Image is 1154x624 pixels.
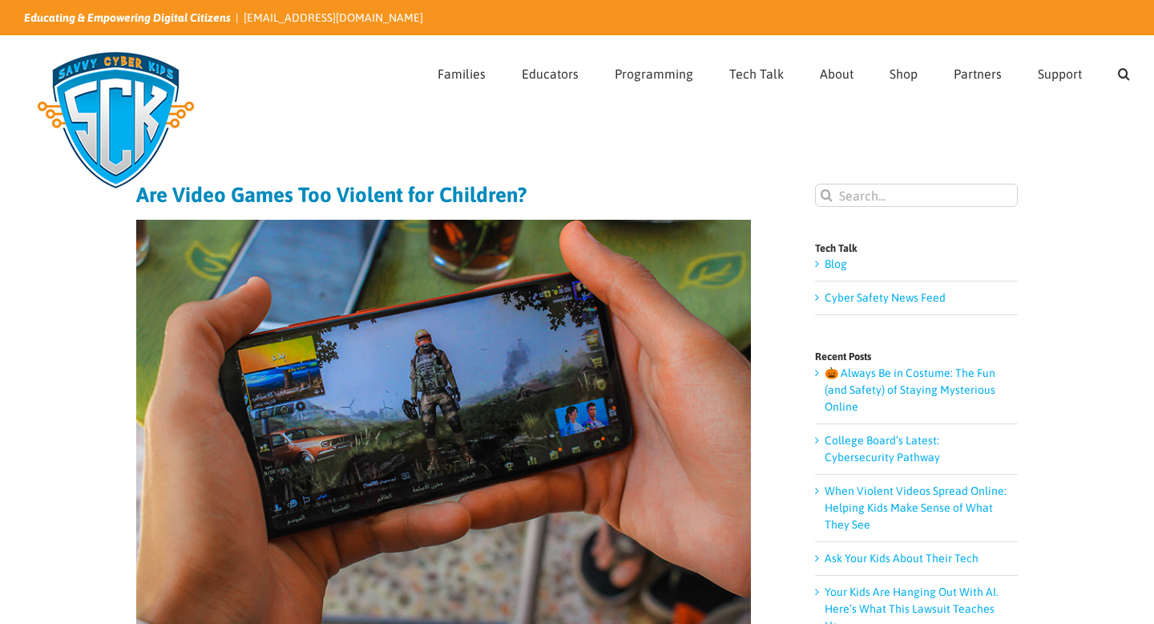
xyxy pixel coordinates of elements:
i: Educating & Empowering Digital Citizens [24,11,231,24]
span: Partners [954,67,1002,80]
span: About [820,67,853,80]
a: Search [1118,36,1130,107]
nav: Main Menu [438,36,1130,107]
a: Ask Your Kids About Their Tech [825,552,978,565]
span: Programming [615,67,693,80]
a: Programming [615,36,693,107]
a: When Violent Videos Spread Online: Helping Kids Make Sense of What They See [825,484,1007,531]
a: Blog [825,257,847,270]
span: Tech Talk [729,67,784,80]
span: Shop [890,67,918,80]
a: Tech Talk [729,36,784,107]
span: Educators [522,67,579,80]
a: About [820,36,853,107]
a: Shop [890,36,918,107]
a: Support [1038,36,1082,107]
h1: Are Video Games Too Violent for Children? [136,184,751,206]
a: College Board’s Latest: Cybersecurity Pathway [825,434,940,464]
span: Support [1038,67,1082,80]
h4: Recent Posts [815,351,1018,362]
a: Partners [954,36,1002,107]
a: 🎃 Always Be in Costume: The Fun (and Safety) of Staying Mysterious Online [825,367,995,413]
input: Search [815,184,838,207]
h4: Tech Talk [815,243,1018,253]
span: Families [438,67,486,80]
img: Savvy Cyber Kids Logo [24,40,208,201]
input: Search... [815,184,1018,207]
a: Families [438,36,486,107]
a: Cyber Safety News Feed [825,291,946,304]
a: Educators [522,36,579,107]
a: [EMAIL_ADDRESS][DOMAIN_NAME] [244,11,423,24]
